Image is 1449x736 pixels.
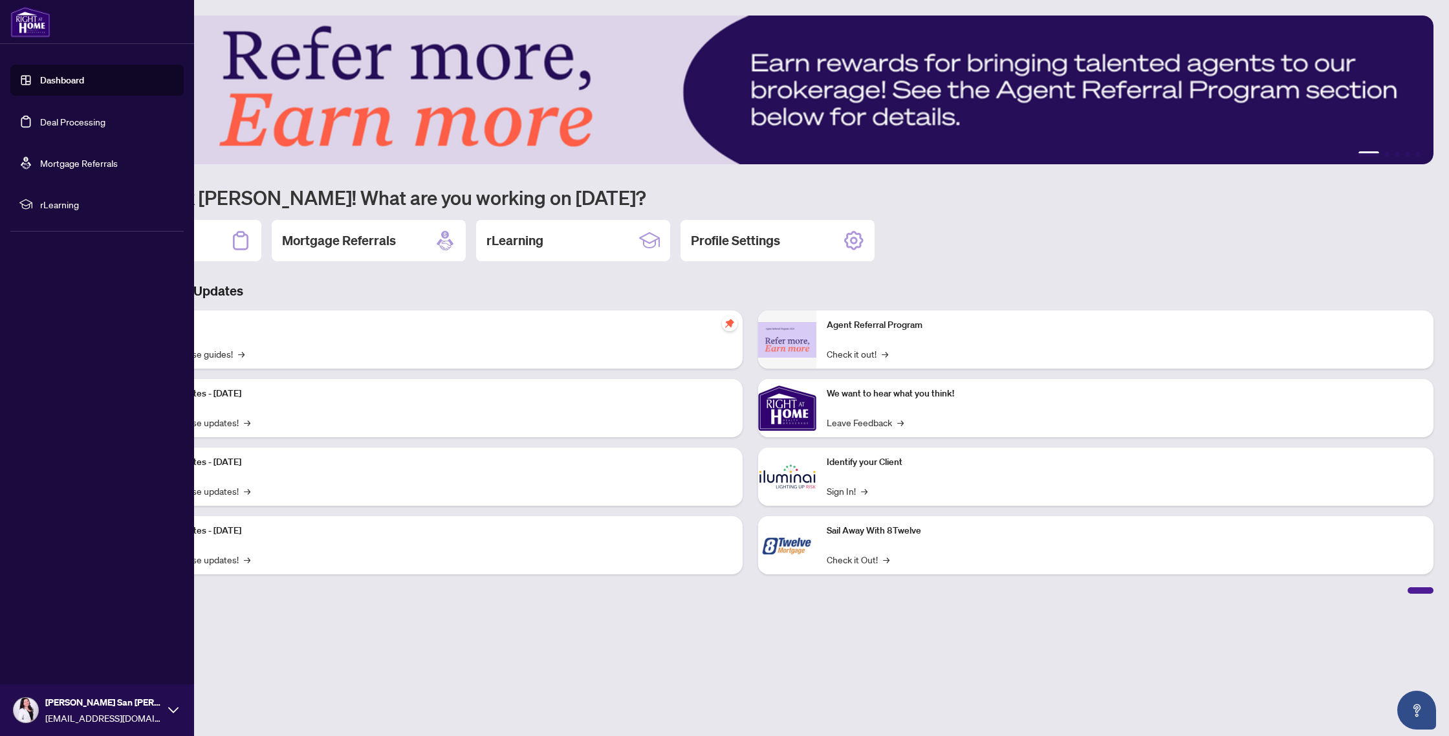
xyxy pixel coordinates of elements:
[882,347,888,361] span: →
[244,415,250,429] span: →
[758,516,816,574] img: Sail Away With 8Twelve
[40,157,118,169] a: Mortgage Referrals
[827,318,1423,332] p: Agent Referral Program
[136,455,732,470] p: Platform Updates - [DATE]
[827,524,1423,538] p: Sail Away With 8Twelve
[40,116,105,127] a: Deal Processing
[40,74,84,86] a: Dashboard
[1405,151,1410,157] button: 4
[691,232,780,250] h2: Profile Settings
[1384,151,1389,157] button: 2
[244,484,250,498] span: →
[1397,691,1436,730] button: Open asap
[45,695,162,709] span: [PERSON_NAME] San [PERSON_NAME]
[758,379,816,437] img: We want to hear what you think!
[883,552,889,567] span: →
[1415,151,1421,157] button: 5
[758,448,816,506] img: Identify your Client
[827,552,889,567] a: Check it Out!→
[244,552,250,567] span: →
[136,318,732,332] p: Self-Help
[1358,151,1379,157] button: 1
[67,185,1433,210] h1: Welcome back [PERSON_NAME]! What are you working on [DATE]?
[10,6,50,38] img: logo
[238,347,245,361] span: →
[67,282,1433,300] h3: Brokerage & Industry Updates
[722,316,737,331] span: pushpin
[827,415,904,429] a: Leave Feedback→
[136,387,732,401] p: Platform Updates - [DATE]
[827,484,867,498] a: Sign In!→
[827,455,1423,470] p: Identify your Client
[827,387,1423,401] p: We want to hear what you think!
[136,524,732,538] p: Platform Updates - [DATE]
[827,347,888,361] a: Check it out!→
[897,415,904,429] span: →
[861,484,867,498] span: →
[14,698,38,722] img: Profile Icon
[486,232,543,250] h2: rLearning
[282,232,396,250] h2: Mortgage Referrals
[1395,151,1400,157] button: 3
[45,711,162,725] span: [EMAIL_ADDRESS][DOMAIN_NAME]
[758,322,816,358] img: Agent Referral Program
[67,16,1433,164] img: Slide 0
[40,197,175,211] span: rLearning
